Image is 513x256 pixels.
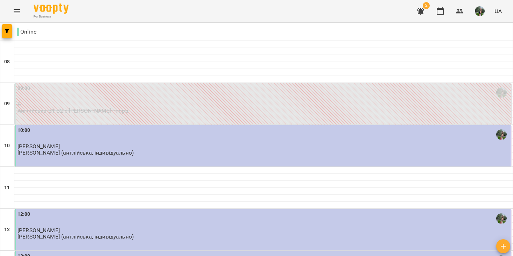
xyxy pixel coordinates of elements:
label: 10:00 [17,127,30,134]
label: 09:00 [17,85,30,92]
img: c0e52ca214e23f1dcb7d1c5ba6b1c1a3.jpeg [475,6,485,16]
span: [PERSON_NAME] [17,143,60,150]
p: [PERSON_NAME] (англійська, індивідуально) [17,234,134,240]
label: 12:00 [17,211,30,218]
p: 0 [17,101,510,107]
h6: 11 [4,184,10,192]
p: Англійська В1-В2 з [PERSON_NAME] - пара [17,108,128,114]
h6: 12 [4,226,10,234]
h6: 10 [4,142,10,150]
p: [PERSON_NAME] (англійська, індивідуально) [17,150,134,156]
button: UA [492,5,505,17]
img: Білокур Катерина (а) [496,87,507,98]
img: Voopty Logo [34,3,69,14]
span: For Business [34,14,69,19]
h6: 08 [4,58,10,66]
span: [PERSON_NAME] [17,227,60,234]
span: UA [494,7,502,15]
img: Білокур Катерина (а) [496,213,507,224]
span: 2 [423,2,430,9]
img: Білокур Катерина (а) [496,129,507,140]
p: Online [17,28,36,36]
button: Menu [8,3,25,20]
button: Створити урок [496,239,510,253]
h6: 09 [4,100,10,108]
